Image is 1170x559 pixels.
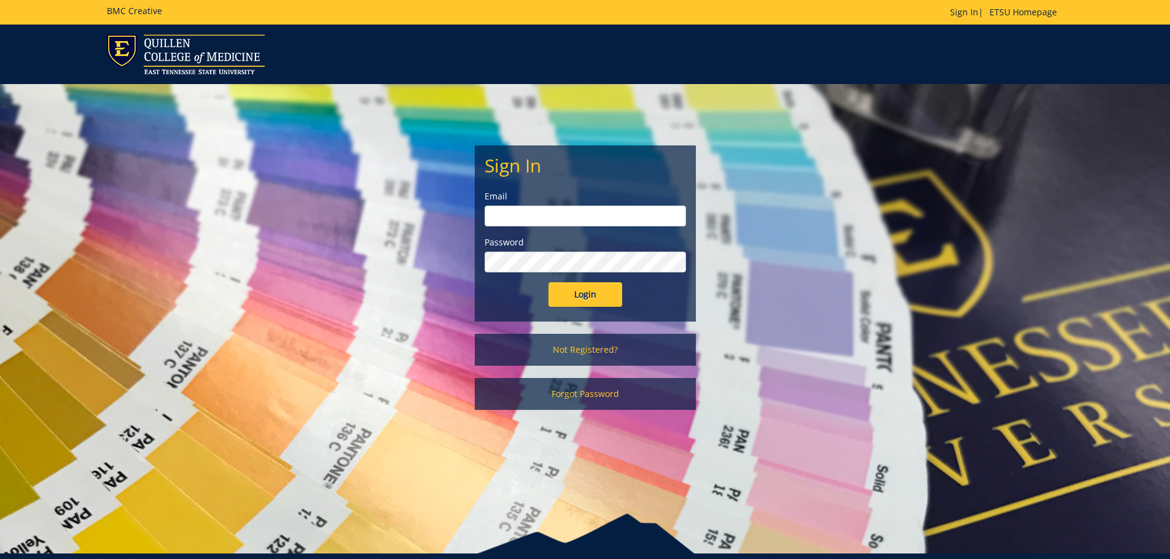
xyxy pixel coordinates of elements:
a: ETSU Homepage [983,6,1063,18]
input: Login [548,282,622,307]
img: ETSU logo [107,34,265,74]
a: Not Registered? [475,334,696,366]
h2: Sign In [485,155,686,175]
a: Sign In [950,6,978,18]
label: Email [485,190,686,202]
a: Forgot Password [475,378,696,410]
label: Password [485,236,686,249]
p: | [950,6,1063,18]
h5: BMC Creative [107,6,162,15]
